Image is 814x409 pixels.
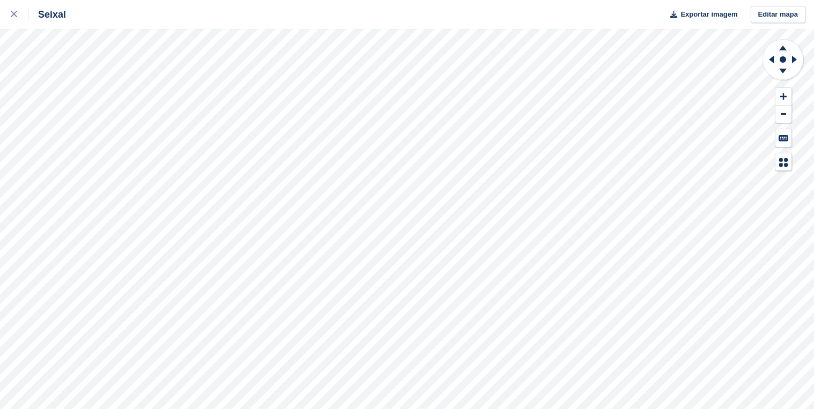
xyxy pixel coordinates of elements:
[664,6,737,24] button: Exportar imagem
[775,88,791,106] button: Zoom In
[775,129,791,147] button: Keyboard Shortcuts
[28,8,66,21] div: Seixal
[751,6,805,24] a: Editar mapa
[680,9,737,20] span: Exportar imagem
[775,153,791,171] button: Map Legend
[775,106,791,123] button: Zoom Out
